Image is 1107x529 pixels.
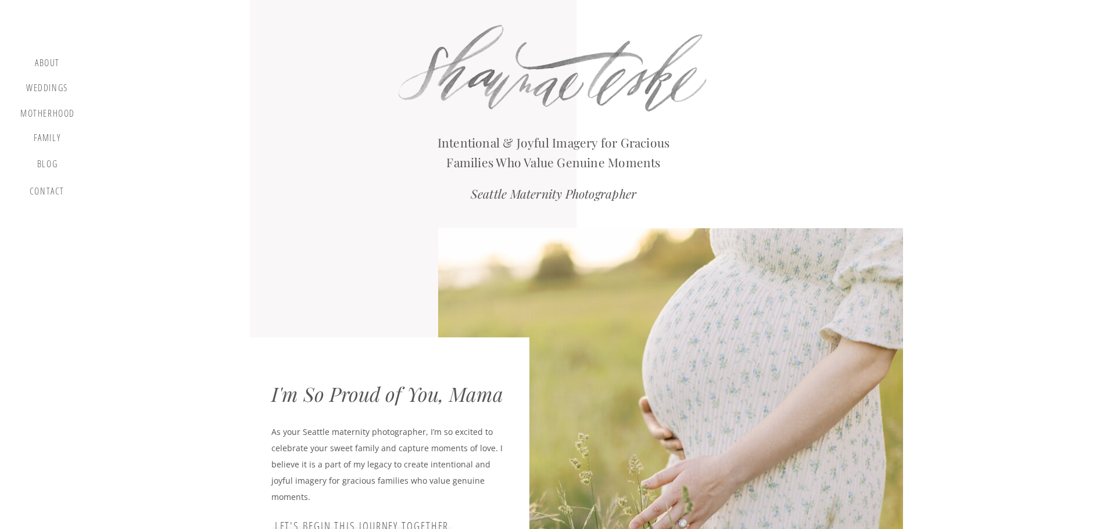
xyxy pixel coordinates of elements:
[271,424,506,492] p: As your Seattle maternity photographer, I’m so excited to celebrate your sweet family and capture...
[25,82,69,97] a: Weddings
[30,159,65,175] a: blog
[471,185,636,201] i: Seattle Maternity Photographer
[27,186,67,201] a: contact
[425,133,683,167] h2: Intentional & Joyful Imagery for Gracious Families Who Value Genuine Moments
[20,108,75,121] a: motherhood
[30,57,65,71] a: about
[271,382,505,416] div: I'm So Proud of You, Mama
[25,132,69,147] a: Family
